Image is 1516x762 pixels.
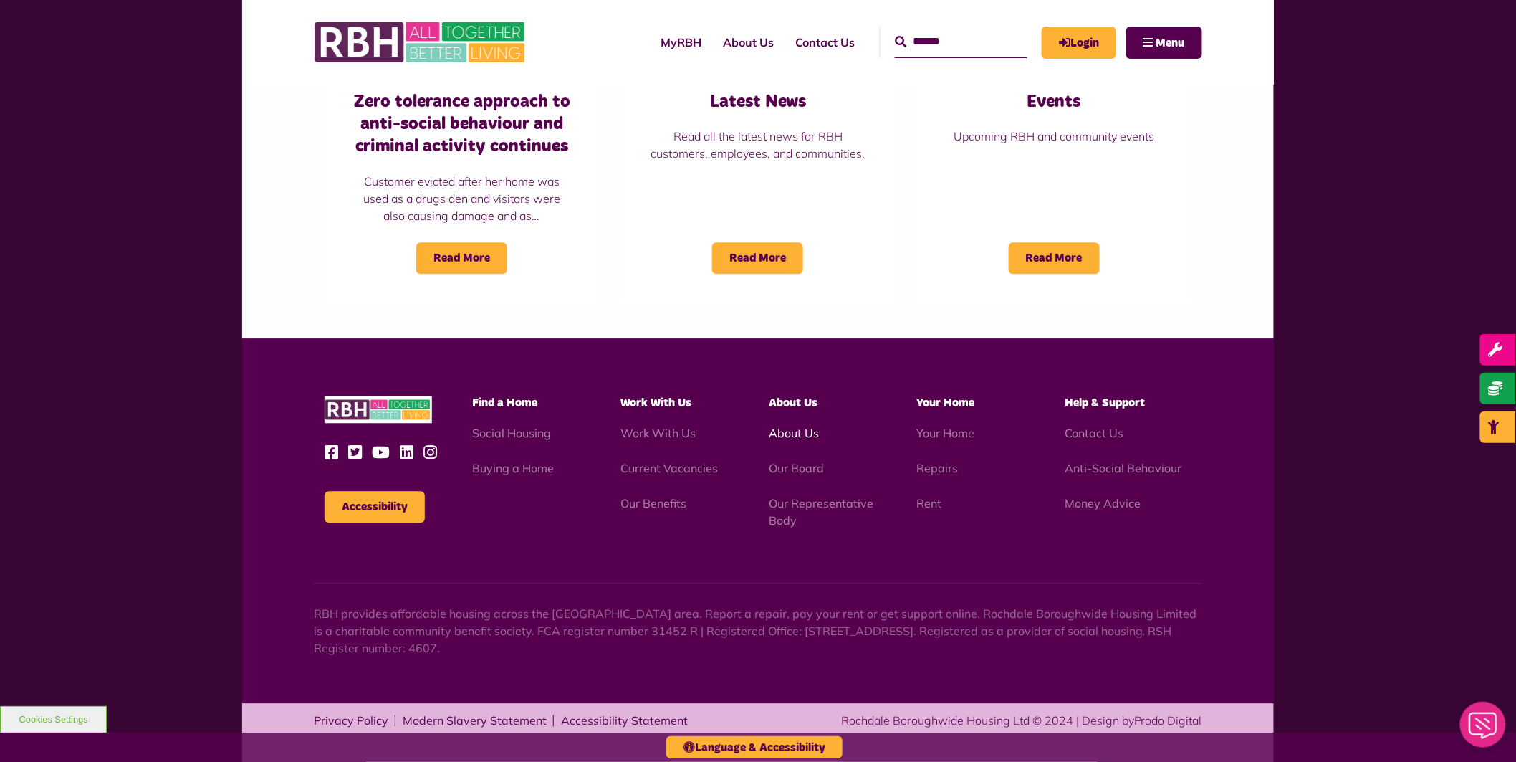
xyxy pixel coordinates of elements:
a: MyRBH [1042,27,1116,59]
a: Our Board [769,461,824,475]
a: Our Representative Body [769,496,873,528]
button: Accessibility [325,491,425,523]
h3: Zero tolerance approach to anti-social behaviour and criminal activity continues [353,91,570,158]
a: MyRBH [650,23,712,62]
span: Read More [712,242,803,274]
a: Our Benefits [620,496,686,510]
span: Your Home [917,397,975,409]
a: Contact Us [785,23,865,62]
button: Language & Accessibility [666,736,843,758]
a: Accessibility Statement [561,715,688,726]
a: About Us [769,426,819,440]
span: Find a Home [473,397,538,409]
div: Rochdale Boroughwide Housing Ltd © 2024 | Design by [841,712,1202,729]
iframe: Netcall Web Assistant for live chat [1452,697,1516,762]
input: Search [895,27,1027,57]
a: Money Advice [1065,496,1141,510]
a: Current Vacancies [620,461,718,475]
img: RBH [314,14,529,70]
a: Your Home [917,426,975,440]
a: Repairs [917,461,959,475]
span: Menu [1156,37,1185,49]
a: Prodo Digital - open in a new tab [1134,713,1202,728]
a: Privacy Policy [314,715,388,726]
span: About Us [769,397,817,409]
h3: Events [946,91,1163,113]
a: Modern Slavery Statement - open in a new tab [403,715,547,726]
a: Buying a Home [473,461,555,475]
a: Rent [917,496,942,510]
p: Read all the latest news for RBH customers, employees, and communities. [649,128,866,162]
p: RBH provides affordable housing across the [GEOGRAPHIC_DATA] area. Report a repair, pay your rent... [314,605,1202,657]
p: Upcoming RBH and community events [946,128,1163,145]
img: RBH [325,396,432,424]
span: Help & Support [1065,397,1145,409]
span: Work With Us [620,397,691,409]
h3: Latest News [649,91,866,113]
span: Read More [416,242,507,274]
a: Contact Us [1065,426,1123,440]
span: Read More [1009,242,1100,274]
a: About Us [712,23,785,62]
a: Anti-Social Behaviour [1065,461,1181,475]
a: Social Housing - open in a new tab [473,426,552,440]
button: Navigation [1126,27,1202,59]
a: Work With Us [620,426,696,440]
p: Customer evicted after her home was used as a drugs den and visitors were also causing damage and... [353,173,570,224]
